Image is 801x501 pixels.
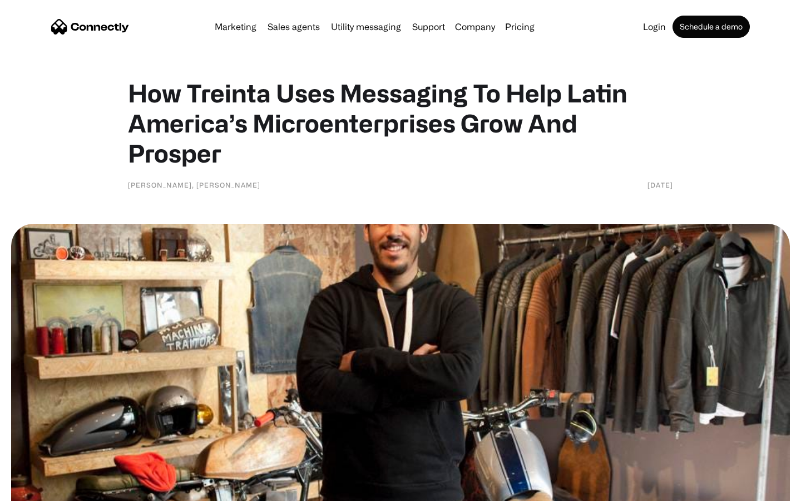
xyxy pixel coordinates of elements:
ul: Language list [22,482,67,497]
a: Support [408,22,449,31]
div: [PERSON_NAME], [PERSON_NAME] [128,179,260,190]
a: Pricing [501,22,539,31]
a: Utility messaging [327,22,406,31]
h1: How Treinta Uses Messaging To Help Latin America’s Microenterprises Grow And Prosper [128,78,673,168]
a: Schedule a demo [673,16,750,38]
a: Sales agents [263,22,324,31]
aside: Language selected: English [11,482,67,497]
div: [DATE] [647,179,673,190]
a: Login [639,22,670,31]
a: Marketing [210,22,261,31]
div: Company [455,19,495,35]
